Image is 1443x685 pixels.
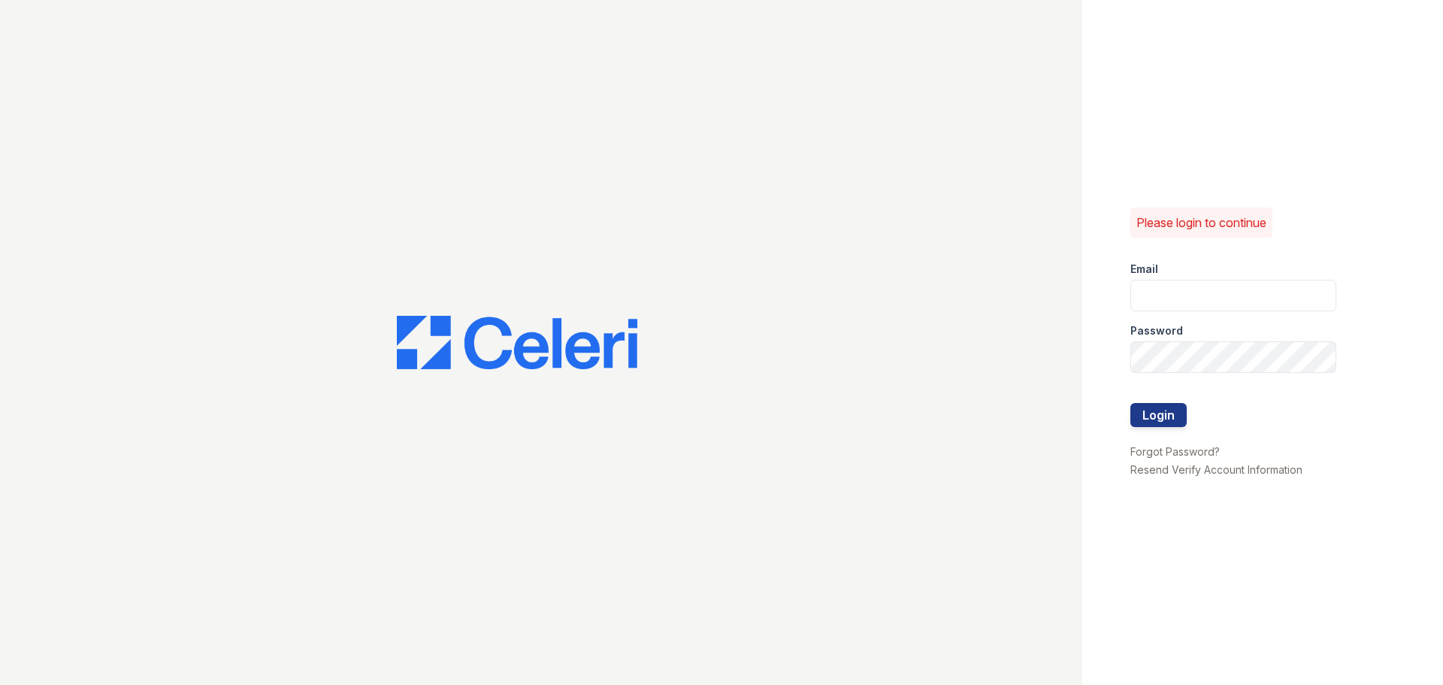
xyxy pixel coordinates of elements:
label: Email [1130,262,1158,277]
a: Forgot Password? [1130,445,1220,458]
a: Resend Verify Account Information [1130,463,1302,476]
p: Please login to continue [1136,214,1266,232]
img: CE_Logo_Blue-a8612792a0a2168367f1c8372b55b34899dd931a85d93a1a3d3e32e68fde9ad4.png [397,316,637,370]
button: Login [1130,403,1187,427]
label: Password [1130,323,1183,338]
